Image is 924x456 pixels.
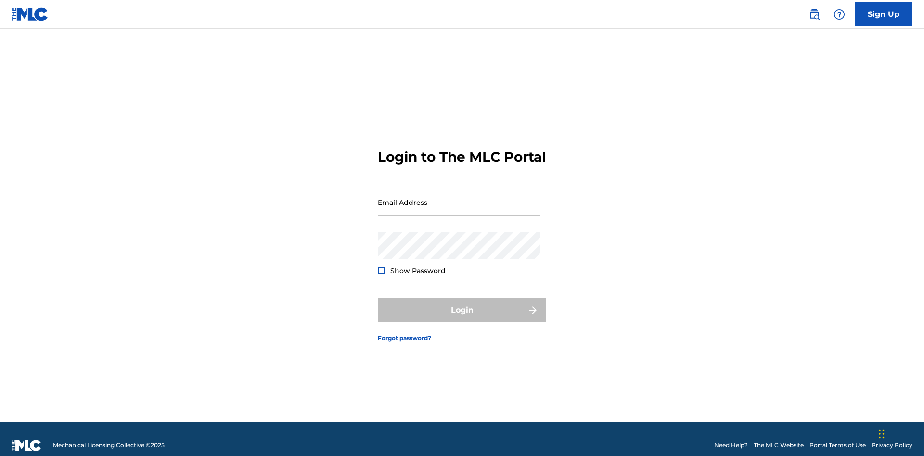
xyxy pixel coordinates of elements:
[872,441,912,450] a: Privacy Policy
[809,441,866,450] a: Portal Terms of Use
[855,2,912,26] a: Sign Up
[879,419,885,448] div: Drag
[12,440,41,451] img: logo
[830,5,849,24] div: Help
[754,441,804,450] a: The MLC Website
[876,410,924,456] iframe: Chat Widget
[805,5,824,24] a: Public Search
[808,9,820,20] img: search
[378,149,546,165] h3: Login to The MLC Portal
[834,9,845,20] img: help
[378,334,431,342] a: Forgot password?
[12,7,49,21] img: MLC Logo
[53,441,165,450] span: Mechanical Licensing Collective © 2025
[390,266,446,275] span: Show Password
[714,441,748,450] a: Need Help?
